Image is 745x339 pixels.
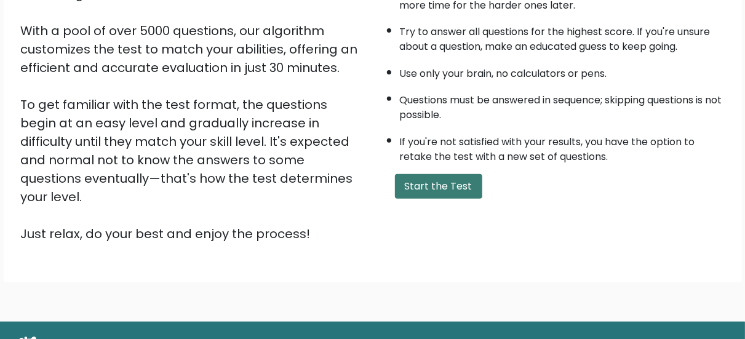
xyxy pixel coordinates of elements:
li: Use only your brain, no calculators or pens. [400,60,725,81]
li: Try to answer all questions for the highest score. If you're unsure about a question, make an edu... [400,18,725,54]
button: Start the Test [395,174,482,199]
li: If you're not satisfied with your results, you have the option to retake the test with a new set ... [400,129,725,164]
li: Questions must be answered in sequence; skipping questions is not possible. [400,87,725,122]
